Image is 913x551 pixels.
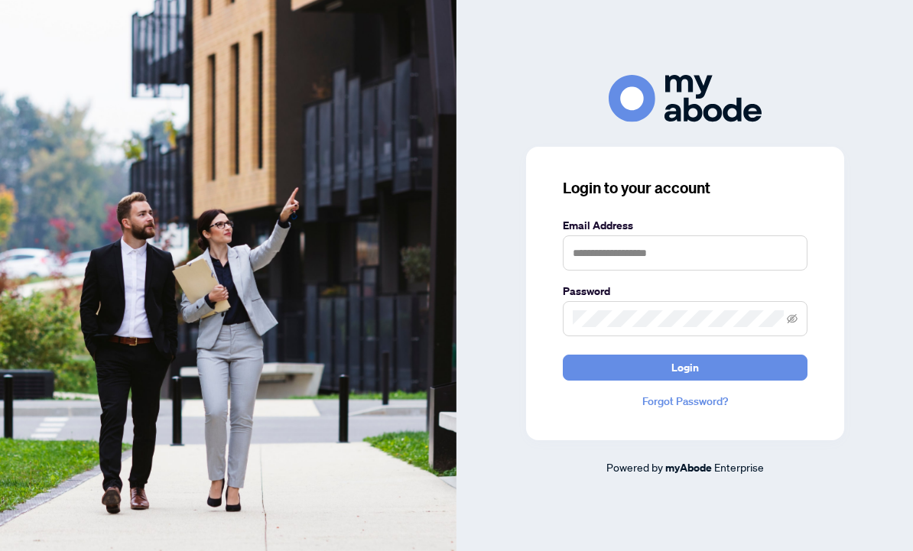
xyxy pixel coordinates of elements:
span: Powered by [606,460,663,474]
button: Login [563,355,807,381]
label: Password [563,283,807,300]
span: eye-invisible [787,313,798,324]
a: myAbode [665,459,712,476]
span: Login [671,355,699,380]
img: ma-logo [609,75,762,122]
label: Email Address [563,217,807,234]
span: Enterprise [714,460,764,474]
h3: Login to your account [563,177,807,199]
a: Forgot Password? [563,393,807,410]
